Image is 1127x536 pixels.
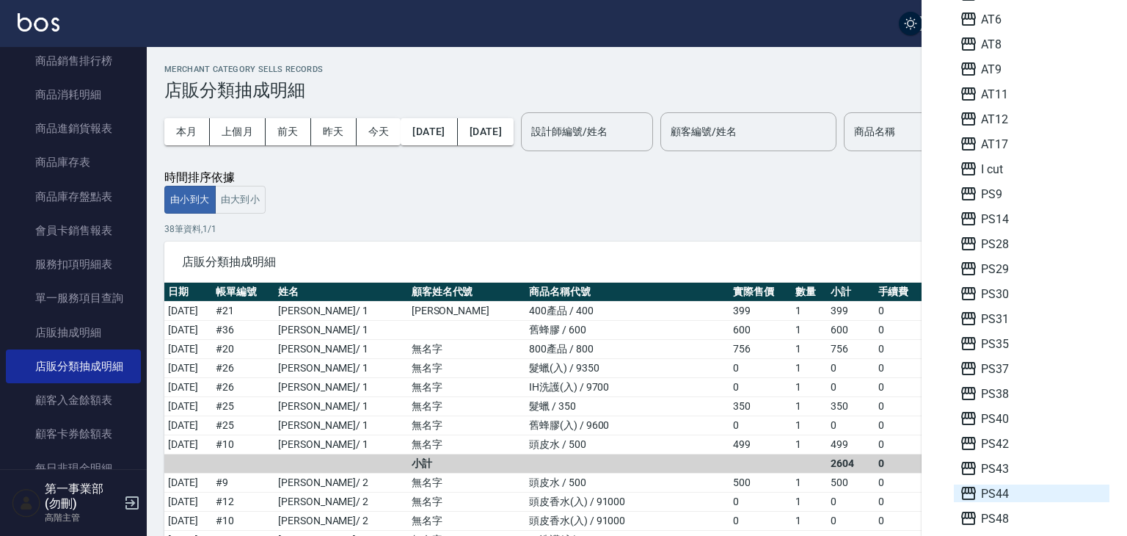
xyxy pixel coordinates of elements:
[960,335,1104,352] span: PS35
[960,410,1104,427] span: PS40
[960,310,1104,327] span: PS31
[960,360,1104,377] span: PS37
[960,260,1104,278] span: PS29
[960,110,1104,128] span: AT12
[960,460,1104,477] span: PS43
[960,235,1104,253] span: PS28
[960,510,1104,527] span: PS48
[960,35,1104,53] span: AT8
[960,385,1104,402] span: PS38
[960,185,1104,203] span: PS9
[960,485,1104,502] span: PS44
[960,60,1104,78] span: AT9
[960,285,1104,303] span: PS30
[960,160,1104,178] span: I cut
[960,85,1104,103] span: AT11
[960,435,1104,452] span: PS42
[960,135,1104,153] span: AT17
[960,210,1104,228] span: PS14
[960,10,1104,28] span: AT6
